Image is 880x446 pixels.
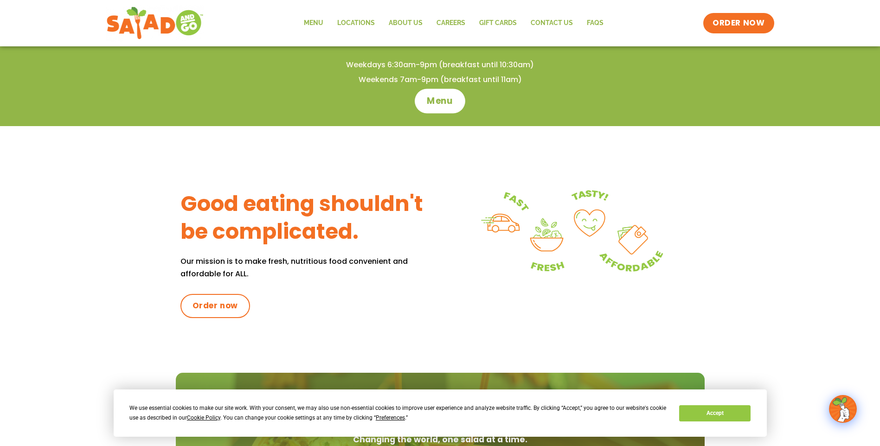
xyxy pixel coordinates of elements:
img: new-SAG-logo-768×292 [106,5,204,42]
p: Our mission is to make fresh, nutritious food convenient and affordable for ALL. [180,255,440,280]
a: Menu [297,13,330,34]
div: Cookie Consent Prompt [114,389,767,437]
a: Locations [330,13,382,34]
h3: Good eating shouldn't be complicated. [180,190,440,246]
h4: Weekends 7am-9pm (breakfast until 11am) [19,75,861,85]
a: FAQs [580,13,610,34]
nav: Menu [297,13,610,34]
span: ORDER NOW [713,18,764,29]
a: About Us [382,13,430,34]
span: Order now [193,300,238,312]
a: GIFT CARDS [472,13,524,34]
a: Contact Us [524,13,580,34]
a: Careers [430,13,472,34]
span: Cookie Policy [187,414,220,421]
a: ORDER NOW [703,13,774,33]
h4: Weekdays 6:30am-9pm (breakfast until 10:30am) [19,60,861,70]
span: Preferences [376,414,405,421]
img: wpChatIcon [830,396,856,422]
div: We use essential cookies to make our site work. With your consent, we may also use non-essential ... [129,403,668,423]
span: Menu [427,95,453,107]
a: Menu [415,89,465,113]
button: Accept [679,405,751,421]
a: Order now [180,294,250,318]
